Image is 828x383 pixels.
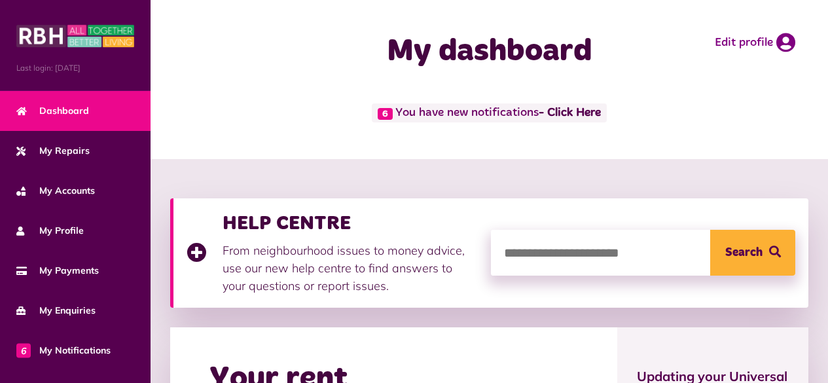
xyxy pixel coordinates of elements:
span: My Repairs [16,144,90,158]
span: 6 [16,343,31,357]
span: My Notifications [16,344,111,357]
h1: My dashboard [333,33,646,71]
span: Last login: [DATE] [16,62,134,74]
span: My Enquiries [16,304,96,318]
span: My Accounts [16,184,95,198]
p: From neighbourhood issues to money advice, use our new help centre to find answers to your questi... [223,242,478,295]
h3: HELP CENTRE [223,211,478,235]
span: Dashboard [16,104,89,118]
span: My Profile [16,224,84,238]
span: 6 [378,108,393,120]
span: You have new notifications [372,103,607,122]
a: - Click Here [539,107,601,119]
img: MyRBH [16,23,134,49]
span: Search [725,230,763,276]
button: Search [710,230,795,276]
a: Edit profile [715,33,795,52]
span: My Payments [16,264,99,278]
